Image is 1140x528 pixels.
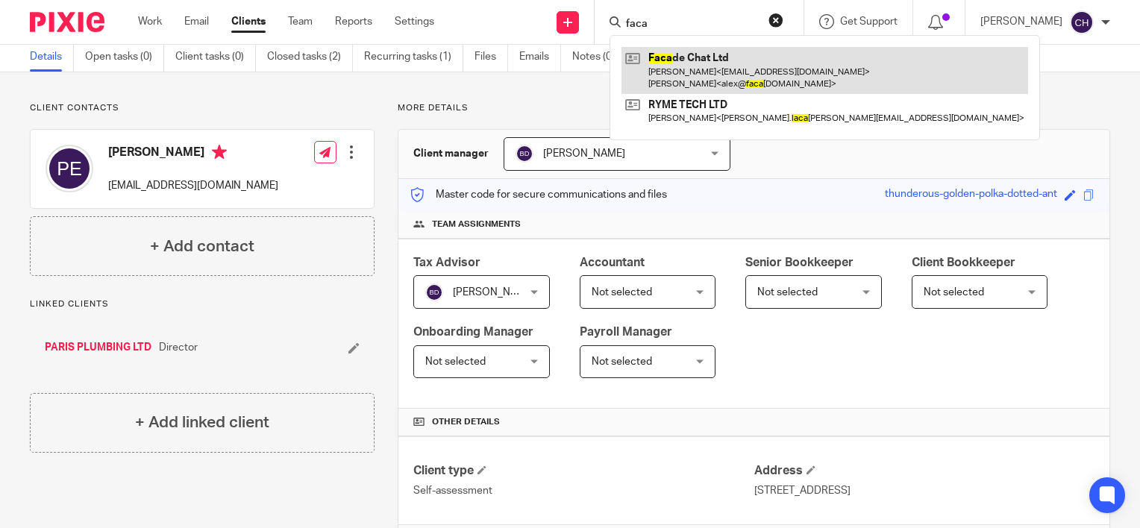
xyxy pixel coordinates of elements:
h4: + Add contact [150,235,254,258]
p: Master code for secure communications and files [410,187,667,202]
input: Search [624,18,759,31]
h4: [PERSON_NAME] [108,145,278,163]
span: Not selected [592,356,652,367]
a: Closed tasks (2) [267,43,353,72]
span: Onboarding Manager [413,326,533,338]
span: Not selected [592,287,652,298]
p: Client contacts [30,102,375,114]
img: svg%3E [516,145,533,163]
a: PARIS PLUMBING LTD [45,340,151,355]
span: [PERSON_NAME] [453,287,535,298]
p: [STREET_ADDRESS] [754,483,1094,498]
span: Not selected [425,356,486,367]
h4: Address [754,463,1094,479]
a: Settings [395,14,434,29]
a: Recurring tasks (1) [364,43,463,72]
a: Open tasks (0) [85,43,164,72]
p: [PERSON_NAME] [980,14,1062,29]
div: thunderous-golden-polka-dotted-ant [885,186,1057,204]
p: Self-assessment [413,483,754,498]
a: Files [475,43,508,72]
a: Reports [335,14,372,29]
img: Pixie [30,12,104,32]
a: Team [288,14,313,29]
span: Get Support [840,16,898,27]
a: Emails [519,43,561,72]
span: [PERSON_NAME] [543,148,625,159]
h4: Client type [413,463,754,479]
p: [EMAIL_ADDRESS][DOMAIN_NAME] [108,178,278,193]
span: Director [159,340,198,355]
a: Details [30,43,74,72]
a: Clients [231,14,266,29]
a: Email [184,14,209,29]
a: Client tasks (0) [175,43,256,72]
p: Linked clients [30,298,375,310]
span: Senior Bookkeeper [745,257,854,268]
img: svg%3E [425,283,443,301]
span: Other details [432,416,500,428]
img: svg%3E [46,145,93,192]
h3: Client manager [413,146,489,161]
button: Clear [768,13,783,28]
a: Notes (0) [572,43,627,72]
span: Not selected [924,287,984,298]
h4: + Add linked client [135,411,269,434]
span: Client Bookkeeper [912,257,1015,268]
a: Work [138,14,162,29]
img: svg%3E [1070,10,1094,34]
p: More details [398,102,1110,114]
span: Accountant [580,257,645,268]
span: Tax Advisor [413,257,480,268]
i: Primary [212,145,227,160]
span: Payroll Manager [580,326,672,338]
span: Team assignments [432,219,521,230]
span: Not selected [757,287,818,298]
